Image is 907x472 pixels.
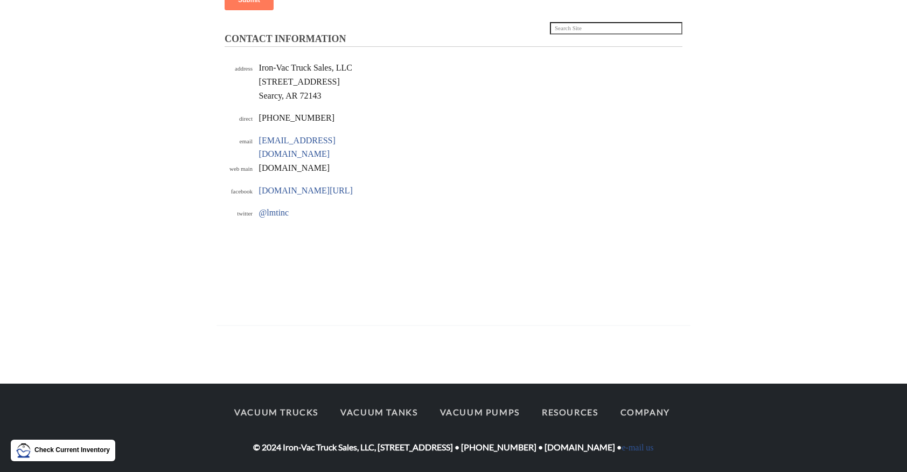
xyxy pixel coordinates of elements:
[225,33,346,44] span: CONTACT INFORMATION
[622,443,653,452] a: e-mail us
[239,115,253,122] span: direct
[331,401,427,424] a: Vacuum Tanks
[259,136,336,159] a: [EMAIL_ADDRESS][DOMAIN_NAME]
[259,186,353,195] a: [DOMAIN_NAME][URL]
[34,445,110,455] p: Check Current Inventory
[611,401,680,424] a: Company
[16,443,31,458] img: LMT Icon
[240,138,253,144] span: email
[229,165,253,172] span: web main
[237,210,253,217] span: twitter
[225,401,328,424] a: Vacuum Trucks
[550,22,683,35] input: Search Site
[532,401,608,424] a: Resources
[430,401,529,424] a: Vacuum Pumps
[259,63,352,100] span: Iron-Vac Truck Sales, LLC [STREET_ADDRESS] Searcy, AR 72143
[259,163,330,172] span: [DOMAIN_NAME]
[217,401,690,455] div: © 2024 Iron-Vac Truck Sales, LLC, [STREET_ADDRESS] • [PHONE_NUMBER] • [DOMAIN_NAME] •
[235,65,253,72] span: address
[259,208,289,217] a: @lmtinc
[231,188,253,195] span: facebook
[259,113,334,122] span: [PHONE_NUMBER]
